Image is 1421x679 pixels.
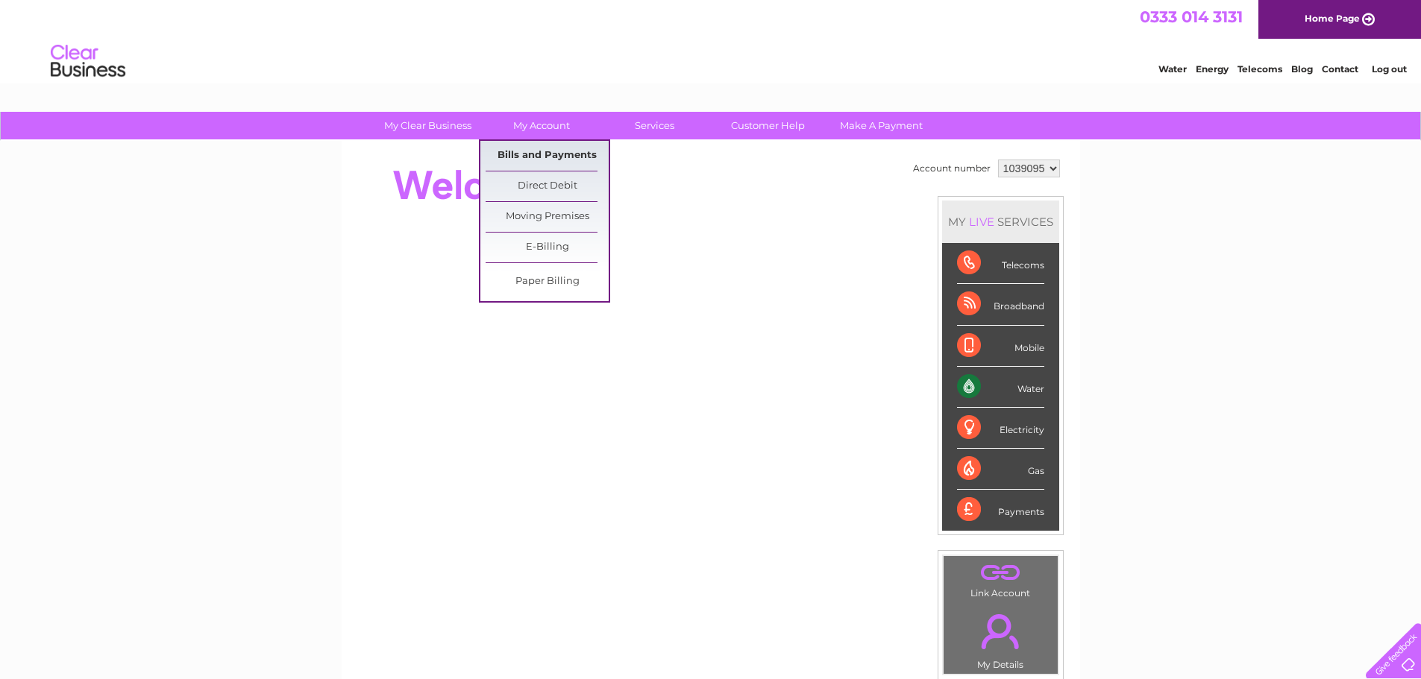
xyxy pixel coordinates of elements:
[1372,63,1407,75] a: Log out
[957,243,1044,284] div: Telecoms
[942,200,1059,243] div: MY SERVICES
[947,560,1054,586] a: .
[486,267,609,297] a: Paper Billing
[1140,7,1243,26] a: 0333 014 3131
[706,112,829,139] a: Customer Help
[1322,63,1358,75] a: Contact
[943,601,1058,675] td: My Details
[943,555,1058,602] td: Link Account
[957,490,1044,530] div: Payments
[957,326,1044,367] div: Mobile
[947,605,1054,657] a: .
[486,202,609,232] a: Moving Premises
[366,112,489,139] a: My Clear Business
[486,171,609,201] a: Direct Debit
[1196,63,1229,75] a: Energy
[1158,63,1187,75] a: Water
[820,112,943,139] a: Make A Payment
[909,156,994,181] td: Account number
[359,8,1064,72] div: Clear Business is a trading name of Verastar Limited (registered in [GEOGRAPHIC_DATA] No. 3667643...
[957,449,1044,490] div: Gas
[50,39,126,84] img: logo.png
[486,233,609,262] a: E-Billing
[957,408,1044,449] div: Electricity
[480,112,603,139] a: My Account
[957,284,1044,325] div: Broadband
[593,112,716,139] a: Services
[1291,63,1313,75] a: Blog
[1238,63,1282,75] a: Telecoms
[486,141,609,171] a: Bills and Payments
[957,367,1044,408] div: Water
[966,215,997,229] div: LIVE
